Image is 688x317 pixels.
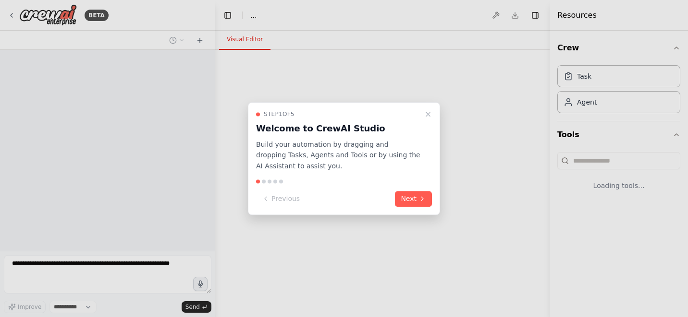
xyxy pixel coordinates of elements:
button: Hide left sidebar [221,9,234,22]
p: Build your automation by dragging and dropping Tasks, Agents and Tools or by using the AI Assista... [256,139,420,172]
button: Close walkthrough [422,108,434,120]
span: Step 1 of 5 [264,110,295,118]
button: Previous [256,191,306,207]
button: Next [395,191,432,207]
h3: Welcome to CrewAI Studio [256,122,420,135]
